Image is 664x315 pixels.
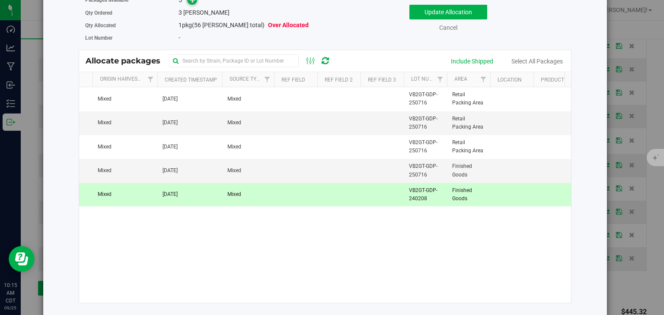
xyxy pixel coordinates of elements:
span: [DATE] [163,167,178,175]
span: Over Allocated [268,22,309,28]
span: [PERSON_NAME] [183,9,230,16]
span: VB2GT-GDP-250716 [409,115,442,131]
a: Location [498,77,522,83]
span: VB2GT-GDP-250716 [409,139,442,155]
span: 1 [179,22,182,28]
span: Mixed [98,95,112,103]
span: 3 [179,9,182,16]
input: Search by Strain, Package ID or Lot Number [169,54,299,67]
span: [DATE] [163,190,178,198]
label: Qty Ordered [85,9,179,17]
span: [DATE] [163,119,178,127]
a: Source Type [230,76,263,82]
label: Lot Number [85,34,179,42]
span: Mixed [227,143,241,151]
a: Filter [433,72,447,87]
a: Filter [476,72,490,87]
span: Mixed [227,167,241,175]
span: (56 [PERSON_NAME] total) [192,22,265,28]
span: Retail Packing Area [452,139,485,155]
span: VB2GT-GDP-240208 [409,186,442,203]
span: Finished Goods [452,162,485,179]
span: Mixed [227,190,241,198]
span: [DATE] [163,143,178,151]
span: pkg [179,22,309,28]
a: Origin Harvests [100,76,144,82]
span: Mixed [227,95,241,103]
span: VB2GT-GDP-250716 [409,91,442,107]
span: Mixed [227,119,241,127]
span: Finished Goods [452,186,485,203]
label: Qty Allocated [85,22,179,29]
button: Update Allocation [409,5,487,19]
span: Retail Packing Area [452,115,485,131]
span: - [179,34,180,41]
span: Retail Packing Area [452,91,485,107]
span: Mixed [98,119,112,127]
a: Select All Packages [511,58,563,65]
a: Created Timestamp [165,77,217,83]
a: Production Date [541,77,587,83]
span: Mixed [98,190,112,198]
a: Cancel [439,24,457,31]
a: Ref Field 2 [325,77,353,83]
span: VB2GT-GDP-250716 [409,162,442,179]
span: Allocate packages [86,56,169,66]
span: [DATE] [163,95,178,103]
iframe: Resource center [9,246,35,272]
a: Lot Number [411,76,442,82]
span: Mixed [98,167,112,175]
a: Ref Field [281,77,305,83]
a: Ref Field 3 [368,77,396,83]
span: Mixed [98,143,112,151]
a: Filter [260,72,274,87]
div: Include Shipped [451,57,493,66]
a: Area [454,76,467,82]
a: Filter [143,72,157,87]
